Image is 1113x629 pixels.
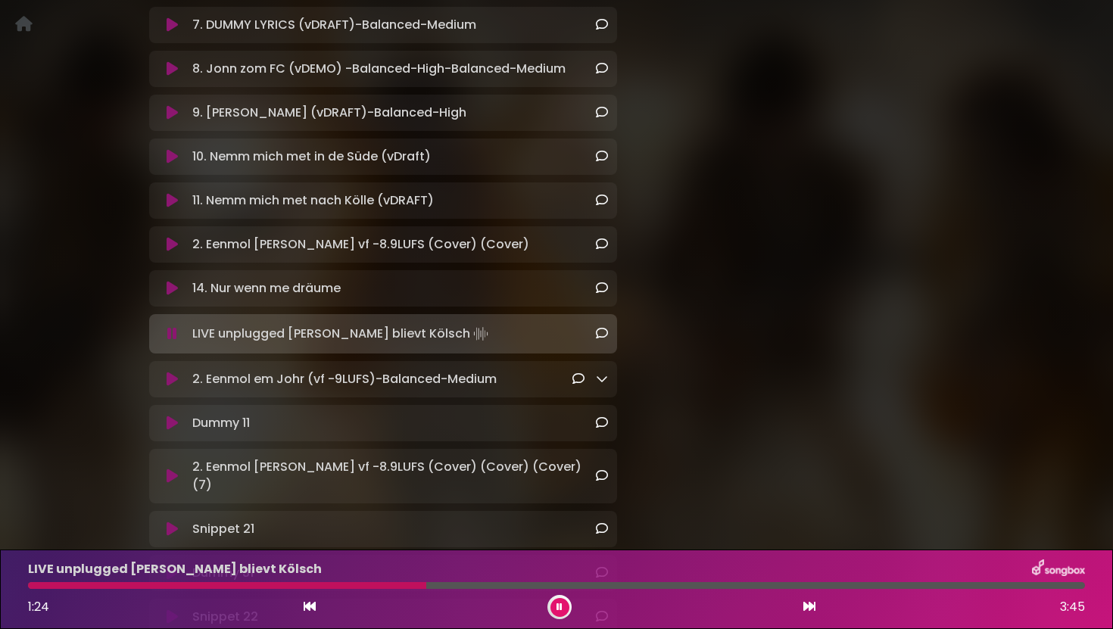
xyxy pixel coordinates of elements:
p: Snippet 21 [192,520,254,538]
span: 3:45 [1060,598,1085,616]
p: 11. Nemm mich met nach Kölle (vDRAFT) [192,192,434,210]
p: 2. Eenmol [PERSON_NAME] vf -8.9LUFS (Cover) (Cover) [192,235,529,254]
p: 7. DUMMY LYRICS (vDRAFT)-Balanced-Medium [192,16,476,34]
p: 14. Nur wenn me dräume [192,279,341,297]
p: 9. [PERSON_NAME] (vDRAFT)-Balanced-High [192,104,466,122]
p: 2. Eenmol [PERSON_NAME] vf -8.9LUFS (Cover) (Cover) (Cover) (7) [192,458,595,494]
p: Dummy 11 [192,414,250,432]
img: waveform4.gif [470,323,491,344]
img: songbox-logo-white.png [1032,559,1085,579]
p: LIVE unplugged [PERSON_NAME] blievt Kölsch [192,323,491,344]
span: 1:24 [28,598,49,615]
p: LIVE unplugged [PERSON_NAME] blievt Kölsch [28,560,322,578]
p: 10. Nemm mich met in de Süde (vDraft) [192,148,431,166]
p: 2. Eenmol em Johr (vf -9LUFS)-Balanced-Medium [192,370,497,388]
p: 8. Jonn zom FC (vDEMO) -Balanced-High-Balanced-Medium [192,60,566,78]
